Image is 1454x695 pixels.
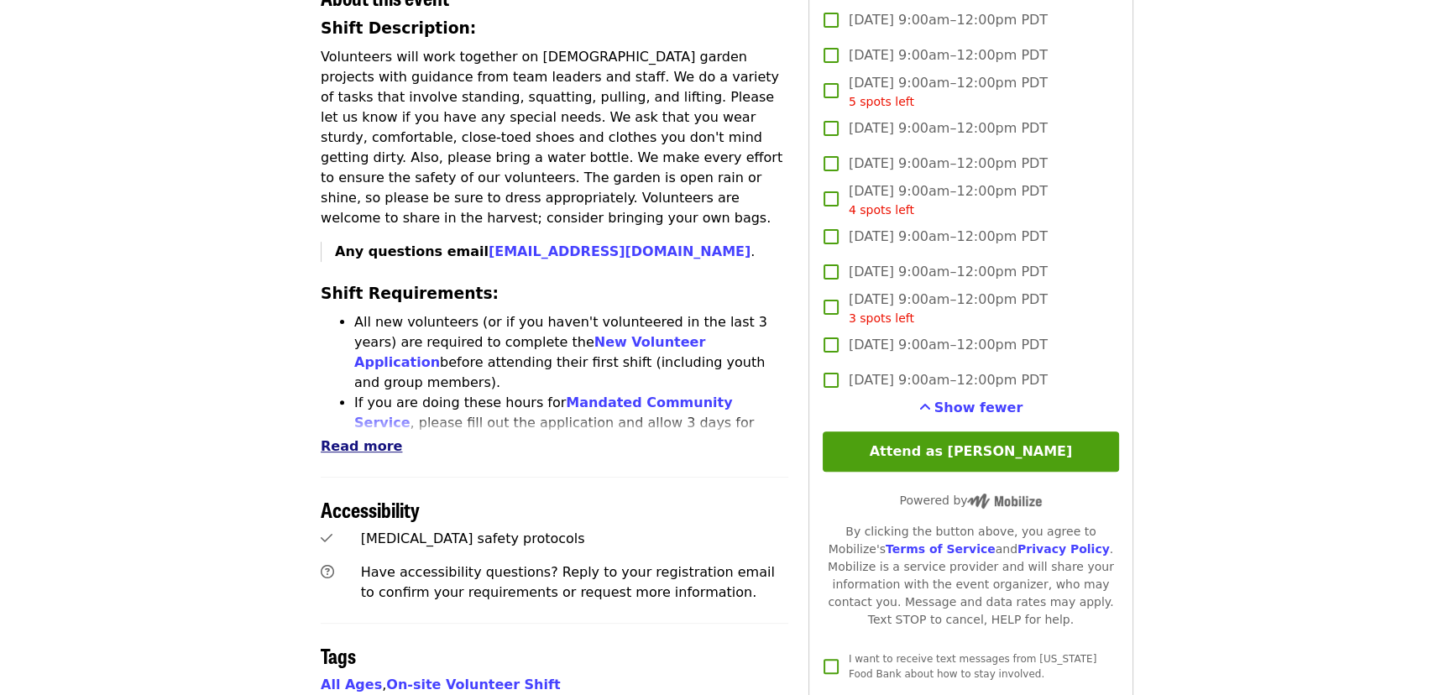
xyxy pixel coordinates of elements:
[886,542,996,556] a: Terms of Service
[823,523,1119,629] div: By clicking the button above, you agree to Mobilize's and . Mobilize is a service provider and wi...
[386,677,560,692] a: On-site Volunteer Shift
[1017,542,1110,556] a: Privacy Policy
[354,312,788,393] li: All new volunteers (or if you haven't volunteered in the last 3 years) are required to complete t...
[849,653,1096,680] span: I want to receive text messages from [US_STATE] Food Bank about how to stay involved.
[321,47,788,228] p: Volunteers will work together on [DEMOGRAPHIC_DATA] garden projects with guidance from team leade...
[321,19,476,37] strong: Shift Description:
[354,393,788,473] li: If you are doing these hours for , please fill out the application and allow 3 days for approval....
[849,10,1048,30] span: [DATE] 9:00am–12:00pm PDT
[321,640,356,670] span: Tags
[934,400,1023,415] span: Show fewer
[321,677,386,692] span: ,
[361,529,788,549] div: [MEDICAL_DATA] safety protocols
[354,395,733,431] a: Mandated Community Service
[849,118,1048,138] span: [DATE] 9:00am–12:00pm PDT
[849,262,1048,282] span: [DATE] 9:00am–12:00pm PDT
[849,95,914,108] span: 5 spots left
[321,285,499,302] strong: Shift Requirements:
[823,431,1119,472] button: Attend as [PERSON_NAME]
[899,494,1042,507] span: Powered by
[321,677,382,692] a: All Ages
[321,436,402,457] button: Read more
[489,243,751,259] a: [EMAIL_ADDRESS][DOMAIN_NAME]
[849,335,1048,355] span: [DATE] 9:00am–12:00pm PDT
[361,564,775,600] span: Have accessibility questions? Reply to your registration email to confirm your requirements or re...
[849,311,914,325] span: 3 spots left
[849,203,914,217] span: 4 spots left
[321,564,334,580] i: question-circle icon
[967,494,1042,509] img: Powered by Mobilize
[321,438,402,454] span: Read more
[849,227,1048,247] span: [DATE] 9:00am–12:00pm PDT
[849,73,1048,111] span: [DATE] 9:00am–12:00pm PDT
[849,154,1048,174] span: [DATE] 9:00am–12:00pm PDT
[849,181,1048,219] span: [DATE] 9:00am–12:00pm PDT
[335,243,751,259] strong: Any questions email
[321,530,332,546] i: check icon
[849,290,1048,327] span: [DATE] 9:00am–12:00pm PDT
[335,242,788,262] p: .
[919,398,1023,418] button: See more timeslots
[321,494,420,524] span: Accessibility
[849,45,1048,65] span: [DATE] 9:00am–12:00pm PDT
[849,370,1048,390] span: [DATE] 9:00am–12:00pm PDT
